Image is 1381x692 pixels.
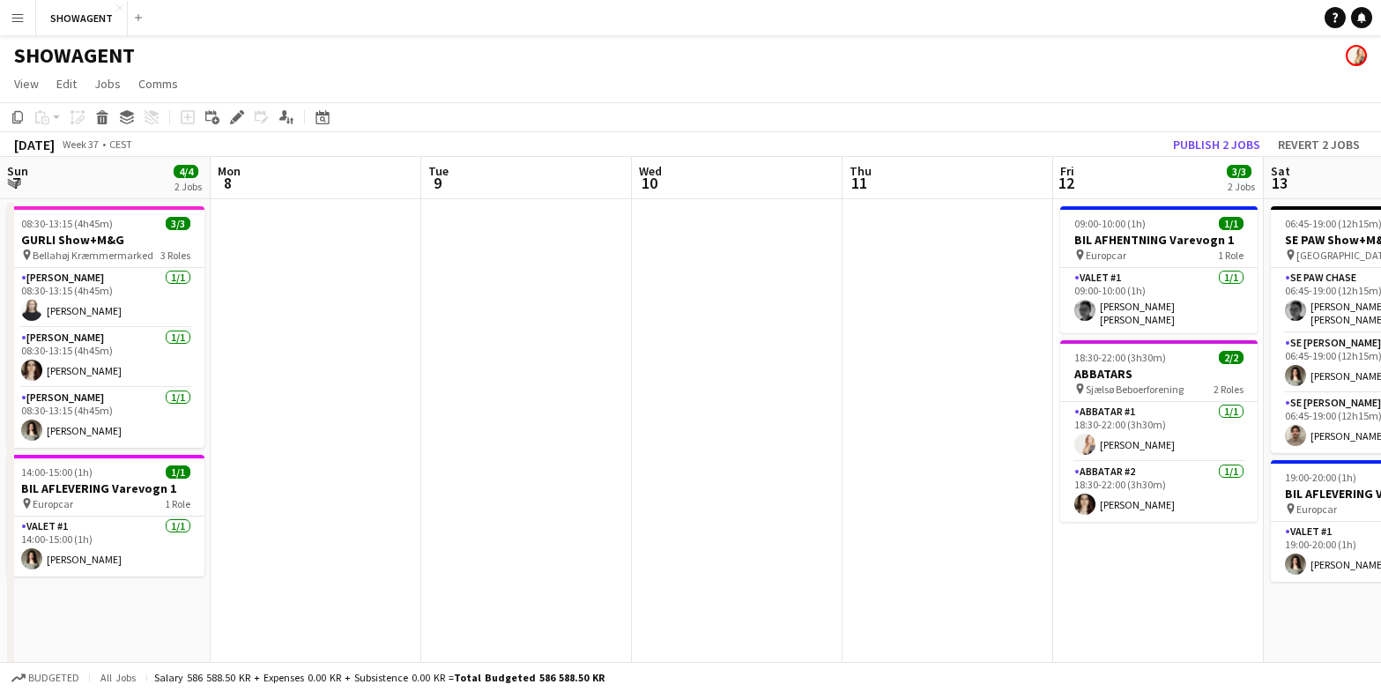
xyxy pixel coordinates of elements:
[9,668,82,688] button: Budgeted
[218,163,241,179] span: Mon
[36,1,128,35] button: SHOWAGENT
[847,173,872,193] span: 11
[49,72,84,95] a: Edit
[639,163,662,179] span: Wed
[14,42,135,69] h1: SHOWAGENT
[1296,502,1337,516] span: Europcar
[7,480,204,496] h3: BIL AFLEVERING Varevogn 1
[14,76,39,92] span: View
[426,173,449,193] span: 9
[1166,133,1267,156] button: Publish 2 jobs
[166,217,190,230] span: 3/3
[1271,163,1290,179] span: Sat
[28,672,79,684] span: Budgeted
[154,671,605,684] div: Salary 586 588.50 KR + Expenses 0.00 KR + Subsistence 0.00 KR =
[1346,45,1367,66] app-user-avatar: Carolina Lybeck-Nørgaard
[7,455,204,577] app-job-card: 14:00-15:00 (1h)1/1BIL AFLEVERING Varevogn 1 Europcar1 RoleValet #11/114:00-15:00 (1h)[PERSON_NAME]
[174,180,202,193] div: 2 Jobs
[7,232,204,248] h3: GURLI Show+M&G
[1086,383,1184,396] span: Sjælsø Beboerforening
[1060,268,1258,333] app-card-role: Valet #11/109:00-10:00 (1h)[PERSON_NAME] [PERSON_NAME] [PERSON_NAME]
[850,163,872,179] span: Thu
[109,138,132,151] div: CEST
[1060,163,1074,179] span: Fri
[87,72,128,95] a: Jobs
[1086,249,1126,262] span: Europcar
[1271,133,1367,156] button: Revert 2 jobs
[1227,165,1251,178] span: 3/3
[7,388,204,448] app-card-role: [PERSON_NAME]1/108:30-13:15 (4h45m)[PERSON_NAME]
[56,76,77,92] span: Edit
[1060,366,1258,382] h3: ABBATARS
[33,497,73,510] span: Europcar
[14,136,55,153] div: [DATE]
[7,517,204,577] app-card-role: Valet #11/114:00-15:00 (1h)[PERSON_NAME]
[7,72,46,95] a: View
[160,249,190,262] span: 3 Roles
[636,173,662,193] span: 10
[1058,173,1074,193] span: 12
[174,165,198,178] span: 4/4
[33,249,153,262] span: Bellahøj Kræmmermarked
[21,465,93,479] span: 14:00-15:00 (1h)
[1074,217,1146,230] span: 09:00-10:00 (1h)
[428,163,449,179] span: Tue
[1228,180,1255,193] div: 2 Jobs
[7,268,204,328] app-card-role: [PERSON_NAME]1/108:30-13:15 (4h45m)[PERSON_NAME]
[7,206,204,448] app-job-card: 08:30-13:15 (4h45m)3/3GURLI Show+M&G Bellahøj Kræmmermarked3 Roles[PERSON_NAME]1/108:30-13:15 (4h...
[21,217,113,230] span: 08:30-13:15 (4h45m)
[1219,217,1244,230] span: 1/1
[454,671,605,684] span: Total Budgeted 586 588.50 KR
[1060,402,1258,462] app-card-role: ABBAtar #11/118:30-22:00 (3h30m)[PERSON_NAME]
[7,163,28,179] span: Sun
[166,465,190,479] span: 1/1
[1214,383,1244,396] span: 2 Roles
[1285,471,1356,484] span: 19:00-20:00 (1h)
[58,138,102,151] span: Week 37
[4,173,28,193] span: 7
[1219,351,1244,364] span: 2/2
[165,497,190,510] span: 1 Role
[94,76,121,92] span: Jobs
[1060,340,1258,522] app-job-card: 18:30-22:00 (3h30m)2/2ABBATARS Sjælsø Beboerforening2 RolesABBAtar #11/118:30-22:00 (3h30m)[PERSO...
[1268,173,1290,193] span: 13
[131,72,185,95] a: Comms
[97,671,139,684] span: All jobs
[1060,206,1258,333] app-job-card: 09:00-10:00 (1h)1/1BIL AFHENTNING Varevogn 1 Europcar1 RoleValet #11/109:00-10:00 (1h)[PERSON_NAM...
[138,76,178,92] span: Comms
[1060,462,1258,522] app-card-role: ABBAtar #21/118:30-22:00 (3h30m)[PERSON_NAME]
[7,328,204,388] app-card-role: [PERSON_NAME]1/108:30-13:15 (4h45m)[PERSON_NAME]
[1060,232,1258,248] h3: BIL AFHENTNING Varevogn 1
[1218,249,1244,262] span: 1 Role
[1074,351,1166,364] span: 18:30-22:00 (3h30m)
[215,173,241,193] span: 8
